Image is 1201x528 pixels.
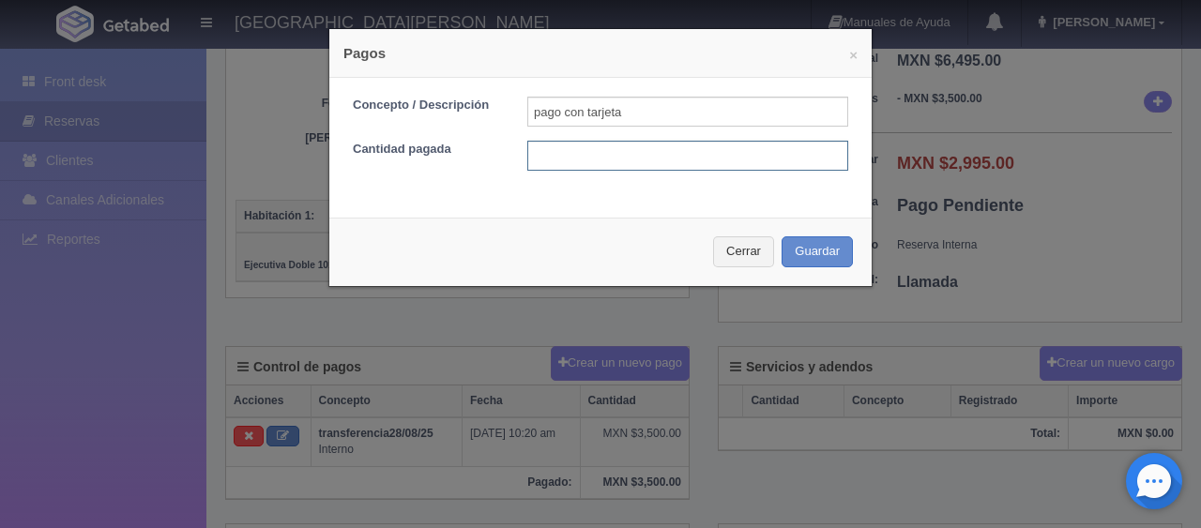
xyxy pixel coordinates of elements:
[849,48,858,62] button: ×
[343,43,858,63] h4: Pagos
[339,141,513,158] label: Cantidad pagada
[782,236,853,267] button: Guardar
[713,236,774,267] button: Cerrar
[339,97,513,114] label: Concepto / Descripción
